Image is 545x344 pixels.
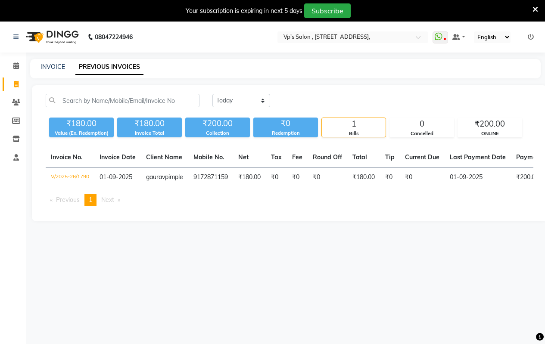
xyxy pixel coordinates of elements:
a: PREVIOUS INVOICES [75,59,143,75]
div: Collection [185,130,250,137]
td: ₹0 [266,167,287,188]
a: INVOICE [40,63,65,71]
div: ₹200.00 [458,118,522,130]
div: ₹0 [253,118,318,130]
span: 01-09-2025 [100,173,132,181]
button: Subscribe [304,3,351,18]
span: Invoice No. [51,153,83,161]
span: Tax [271,153,282,161]
div: Invoice Total [117,130,182,137]
span: gaurav [146,173,165,181]
span: Last Payment Date [450,153,506,161]
div: Bills [322,130,386,137]
div: Value (Ex. Redemption) [49,130,114,137]
span: Next [101,196,114,204]
span: Round Off [313,153,342,161]
span: Invoice Date [100,153,136,161]
div: ONLINE [458,130,522,137]
span: 1 [89,196,92,204]
div: ₹200.00 [185,118,250,130]
td: 01-09-2025 [445,167,511,188]
input: Search by Name/Mobile/Email/Invoice No [46,94,199,107]
div: 0 [390,118,454,130]
div: ₹180.00 [49,118,114,130]
span: Total [352,153,367,161]
td: ₹0 [308,167,347,188]
td: ₹180.00 [233,167,266,188]
td: ₹0 [380,167,400,188]
b: 08047224946 [95,25,133,49]
td: V/2025-26/1790 [46,167,94,188]
span: Previous [56,196,80,204]
div: Cancelled [390,130,454,137]
span: Net [238,153,249,161]
span: Client Name [146,153,182,161]
td: ₹180.00 [347,167,380,188]
div: ₹180.00 [117,118,182,130]
span: Current Due [405,153,439,161]
span: Mobile No. [193,153,224,161]
span: pimple [165,173,183,181]
div: Redemption [253,130,318,137]
span: Fee [292,153,302,161]
span: Tip [385,153,395,161]
div: 1 [322,118,386,130]
td: ₹0 [287,167,308,188]
nav: Pagination [46,194,533,206]
td: ₹0 [400,167,445,188]
td: 9172871159 [188,167,233,188]
div: Your subscription is expiring in next 5 days [186,6,302,15]
img: logo [22,25,81,49]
